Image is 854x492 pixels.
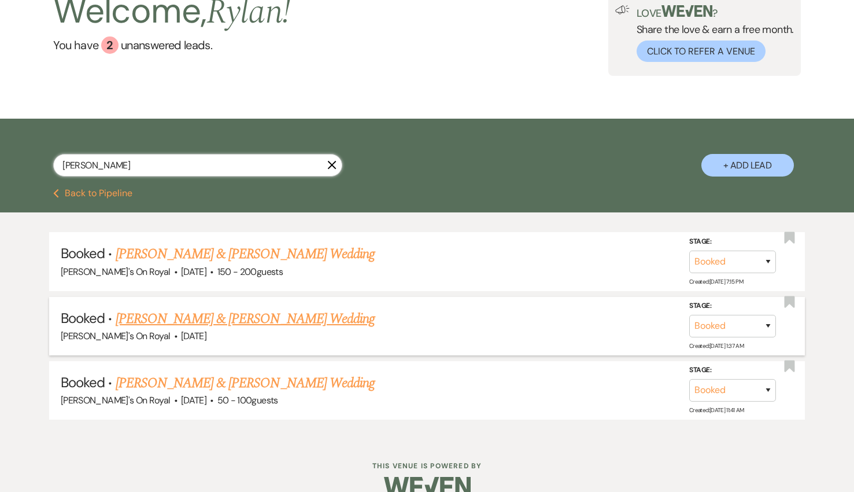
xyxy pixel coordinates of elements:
div: 2 [101,36,119,54]
span: [PERSON_NAME]'s On Royal [61,394,171,406]
span: [DATE] [181,266,206,278]
a: [PERSON_NAME] & [PERSON_NAME] Wedding [116,373,375,394]
a: You have 2 unanswered leads. [53,36,290,54]
span: [DATE] [181,330,206,342]
button: Back to Pipeline [53,189,132,198]
label: Stage: [689,236,776,248]
span: Booked [61,309,105,327]
span: Created: [DATE] 1:37 AM [689,342,744,350]
img: weven-logo-green.svg [661,5,713,17]
img: loud-speaker-illustration.svg [615,5,630,14]
button: + Add Lead [701,154,794,177]
div: Share the love & earn a free month. [630,5,794,62]
span: Created: [DATE] 7:15 PM [689,277,743,285]
label: Stage: [689,364,776,377]
span: Booked [61,244,105,262]
span: 50 - 100 guests [217,394,278,406]
span: [PERSON_NAME]'s On Royal [61,266,171,278]
span: [DATE] [181,394,206,406]
a: [PERSON_NAME] & [PERSON_NAME] Wedding [116,309,375,329]
span: Booked [61,373,105,391]
p: Love ? [637,5,794,19]
label: Stage: [689,300,776,313]
span: Created: [DATE] 11:41 AM [689,406,744,414]
a: [PERSON_NAME] & [PERSON_NAME] Wedding [116,244,375,265]
span: 150 - 200 guests [217,266,283,278]
input: Search by name, event date, email address or phone number [53,154,342,177]
button: Click to Refer a Venue [637,41,766,62]
span: [PERSON_NAME]'s On Royal [61,330,171,342]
